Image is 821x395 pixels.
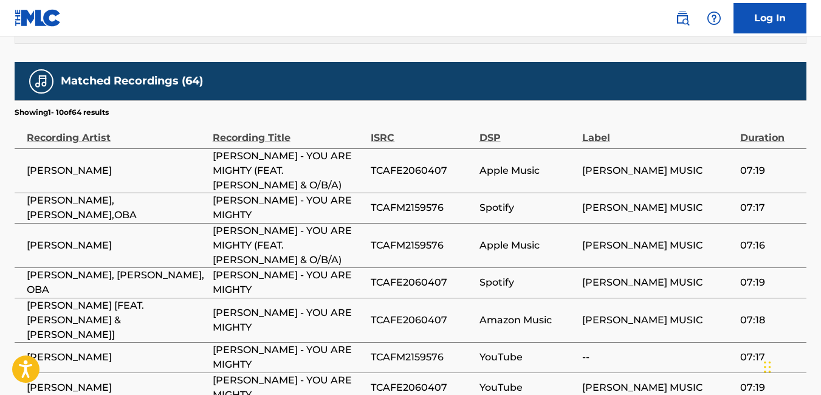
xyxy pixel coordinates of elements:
span: [PERSON_NAME] MUSIC [582,380,735,395]
span: [PERSON_NAME] MUSIC [582,313,735,328]
span: [PERSON_NAME] [27,350,207,365]
span: [PERSON_NAME] [FEAT. [PERSON_NAME] & [PERSON_NAME]] [27,298,207,342]
span: TCAFE2060407 [371,275,473,290]
span: TCAFM2159576 [371,201,473,215]
span: TCAFE2060407 [371,313,473,328]
div: ISRC [371,118,473,145]
span: 07:17 [740,201,800,215]
span: 07:19 [740,275,800,290]
span: [PERSON_NAME] MUSIC [582,238,735,253]
span: [PERSON_NAME] - YOU ARE MIGHTY [213,306,365,335]
span: [PERSON_NAME] [27,163,207,178]
a: Public Search [670,6,695,30]
span: [PERSON_NAME],[PERSON_NAME],OBA [27,193,207,222]
span: [PERSON_NAME] - YOU ARE MIGHTY (FEAT. [PERSON_NAME] & O/B/A) [213,224,365,267]
img: help [707,11,721,26]
span: [PERSON_NAME] - YOU ARE MIGHTY [213,268,365,297]
div: Recording Title [213,118,365,145]
span: [PERSON_NAME] MUSIC [582,201,735,215]
span: [PERSON_NAME] [27,380,207,395]
span: 07:18 [740,313,800,328]
div: Drag [764,349,771,385]
span: 07:16 [740,238,800,253]
iframe: Chat Widget [760,337,821,395]
div: Help [702,6,726,30]
span: Apple Music [479,163,576,178]
div: Duration [740,118,800,145]
span: [PERSON_NAME] MUSIC [582,275,735,290]
img: search [675,11,690,26]
span: Amazon Music [479,313,576,328]
span: [PERSON_NAME], [PERSON_NAME], OBA [27,268,207,297]
img: MLC Logo [15,9,61,27]
span: -- [582,350,735,365]
span: Spotify [479,201,576,215]
span: TCAFM2159576 [371,238,473,253]
span: [PERSON_NAME] [27,238,207,253]
img: Matched Recordings [34,74,49,89]
span: Apple Music [479,238,576,253]
div: Label [582,118,735,145]
div: DSP [479,118,576,145]
span: Spotify [479,275,576,290]
span: TCAFE2060407 [371,380,473,395]
h5: Matched Recordings (64) [61,74,203,88]
span: YouTube [479,380,576,395]
span: TCAFE2060407 [371,163,473,178]
span: 07:19 [740,380,800,395]
a: Log In [733,3,806,33]
span: [PERSON_NAME] - YOU ARE MIGHTY [213,193,365,222]
span: 07:17 [740,350,800,365]
span: [PERSON_NAME] - YOU ARE MIGHTY (FEAT. [PERSON_NAME] & O/B/A) [213,149,365,193]
span: YouTube [479,350,576,365]
p: Showing 1 - 10 of 64 results [15,107,109,118]
span: 07:19 [740,163,800,178]
span: [PERSON_NAME] - YOU ARE MIGHTY [213,343,365,372]
span: TCAFM2159576 [371,350,473,365]
span: [PERSON_NAME] MUSIC [582,163,735,178]
div: Recording Artist [27,118,207,145]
